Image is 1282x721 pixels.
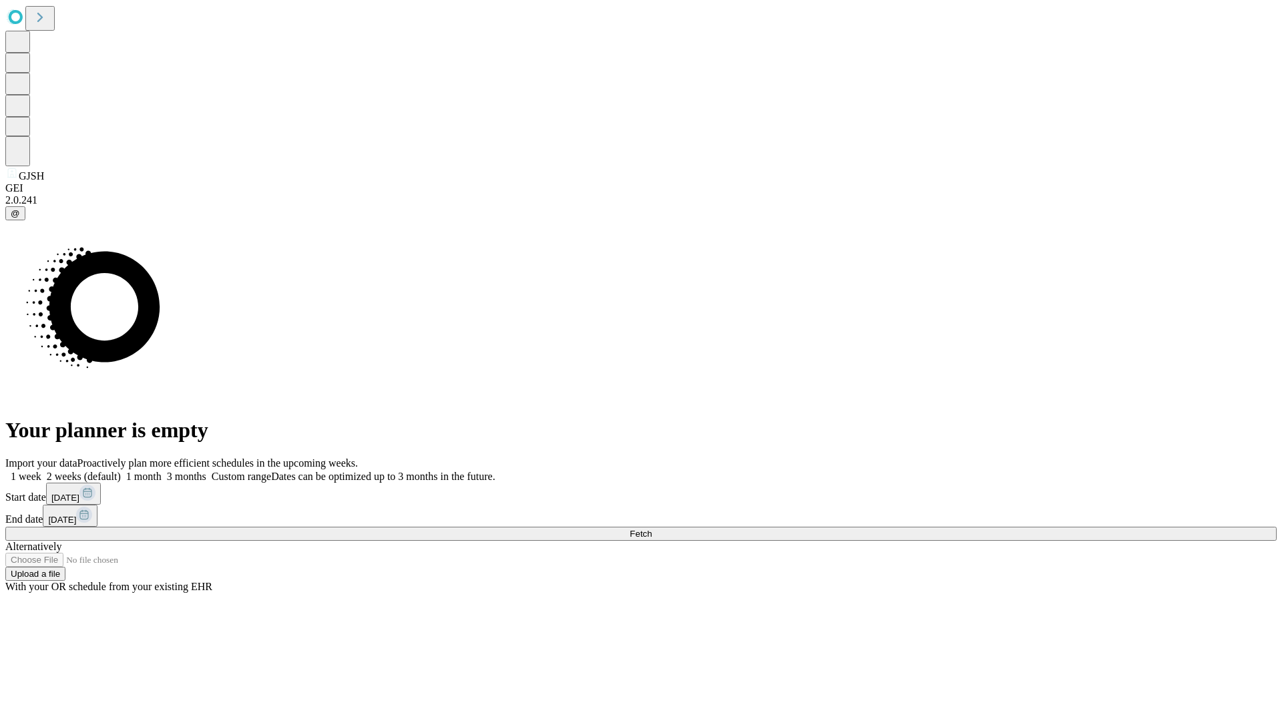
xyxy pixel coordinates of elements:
div: End date [5,505,1277,527]
div: GEI [5,182,1277,194]
button: @ [5,206,25,220]
span: Import your data [5,457,77,469]
span: With your OR schedule from your existing EHR [5,581,212,592]
span: [DATE] [51,493,79,503]
span: Custom range [212,471,271,482]
span: Dates can be optimized up to 3 months in the future. [271,471,495,482]
button: [DATE] [43,505,97,527]
span: 3 months [167,471,206,482]
button: [DATE] [46,483,101,505]
h1: Your planner is empty [5,418,1277,443]
span: 1 month [126,471,162,482]
button: Upload a file [5,567,65,581]
span: @ [11,208,20,218]
span: Proactively plan more efficient schedules in the upcoming weeks. [77,457,358,469]
div: 2.0.241 [5,194,1277,206]
span: Fetch [630,529,652,539]
div: Start date [5,483,1277,505]
span: 2 weeks (default) [47,471,121,482]
span: 1 week [11,471,41,482]
span: [DATE] [48,515,76,525]
span: Alternatively [5,541,61,552]
button: Fetch [5,527,1277,541]
span: GJSH [19,170,44,182]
